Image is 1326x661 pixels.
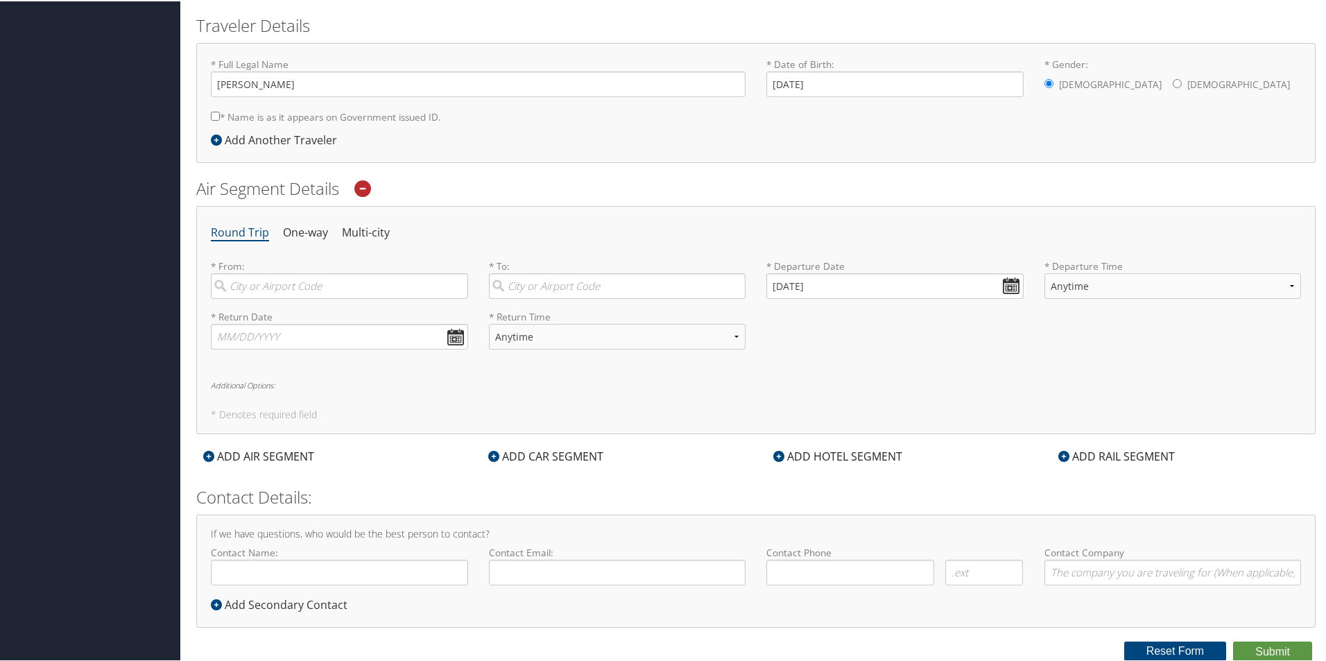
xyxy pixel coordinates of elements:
input: MM/DD/YYYY [211,323,468,348]
h2: Traveler Details [196,12,1316,36]
h4: If we have questions, who would be the best person to contact? [211,528,1301,538]
input: * Full Legal Name [211,70,746,96]
label: Contact Company [1044,544,1302,584]
select: * Departure Time [1044,272,1302,298]
label: * Date of Birth: [766,56,1024,96]
h6: Additional Options: [211,380,1301,388]
input: Contact Email: [489,558,746,584]
div: ADD CAR SEGMENT [481,447,610,463]
label: * To: [489,258,746,298]
input: City or Airport Code [489,272,746,298]
label: Contact Name: [211,544,468,584]
div: Add Secondary Contact [211,595,354,612]
input: Contact Name: [211,558,468,584]
label: * From: [211,258,468,298]
label: * Return Time [489,309,746,323]
h5: * Denotes required field [211,409,1301,418]
li: Multi-city [342,219,390,244]
input: .ext [945,558,1024,584]
label: Contact Email: [489,544,746,584]
input: Contact Company [1044,558,1302,584]
label: [DEMOGRAPHIC_DATA] [1059,70,1162,96]
input: * Name is as it appears on Government issued ID. [211,110,220,119]
button: Reset Form [1124,640,1227,660]
div: Add Another Traveler [211,130,344,147]
div: ADD RAIL SEGMENT [1051,447,1182,463]
label: Contact Phone [766,544,1024,558]
input: * Date of Birth: [766,70,1024,96]
label: * Full Legal Name [211,56,746,96]
h2: Contact Details: [196,484,1316,508]
li: Round Trip [211,219,269,244]
label: * Return Date [211,309,468,323]
label: * Name is as it appears on Government issued ID. [211,103,441,128]
button: Submit [1233,640,1312,661]
input: * Gender:[DEMOGRAPHIC_DATA][DEMOGRAPHIC_DATA] [1044,78,1053,87]
label: * Departure Date [766,258,1024,272]
label: [DEMOGRAPHIC_DATA] [1187,70,1290,96]
input: City or Airport Code [211,272,468,298]
div: ADD HOTEL SEGMENT [766,447,909,463]
label: * Departure Time [1044,258,1302,309]
input: MM/DD/YYYY [766,272,1024,298]
h2: Air Segment Details [196,175,1316,199]
label: * Gender: [1044,56,1302,98]
li: One-way [283,219,328,244]
div: ADD AIR SEGMENT [196,447,321,463]
input: * Gender:[DEMOGRAPHIC_DATA][DEMOGRAPHIC_DATA] [1173,78,1182,87]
